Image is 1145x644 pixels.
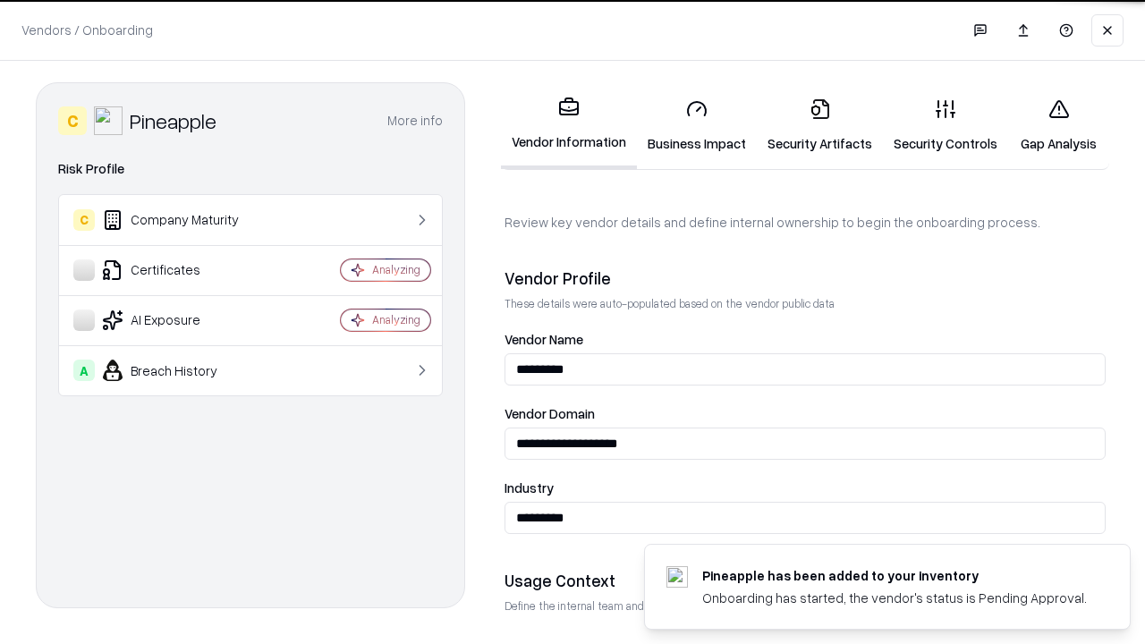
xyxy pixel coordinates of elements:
div: Analyzing [372,262,420,277]
a: Vendor Information [501,82,637,169]
a: Security Artifacts [757,84,883,167]
label: Vendor Domain [505,407,1106,420]
a: Business Impact [637,84,757,167]
div: C [73,209,95,231]
p: Review key vendor details and define internal ownership to begin the onboarding process. [505,213,1106,232]
a: Security Controls [883,84,1008,167]
label: Vendor Name [505,333,1106,346]
img: Pineapple [94,106,123,135]
a: Gap Analysis [1008,84,1109,167]
div: A [73,360,95,381]
p: Vendors / Onboarding [21,21,153,39]
div: Pineapple has been added to your inventory [702,566,1087,585]
div: AI Exposure [73,309,287,331]
div: Risk Profile [58,158,443,180]
div: Vendor Profile [505,267,1106,289]
div: Pineapple [130,106,216,135]
div: C [58,106,87,135]
div: Breach History [73,360,287,381]
p: Define the internal team and reason for using this vendor. This helps assess business relevance a... [505,598,1106,614]
div: Analyzing [372,312,420,327]
div: Onboarding has started, the vendor's status is Pending Approval. [702,589,1087,607]
p: These details were auto-populated based on the vendor public data [505,296,1106,311]
div: Company Maturity [73,209,287,231]
div: Certificates [73,259,287,281]
img: pineappleenergy.com [666,566,688,588]
button: More info [387,105,443,137]
div: Usage Context [505,570,1106,591]
label: Industry [505,481,1106,495]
